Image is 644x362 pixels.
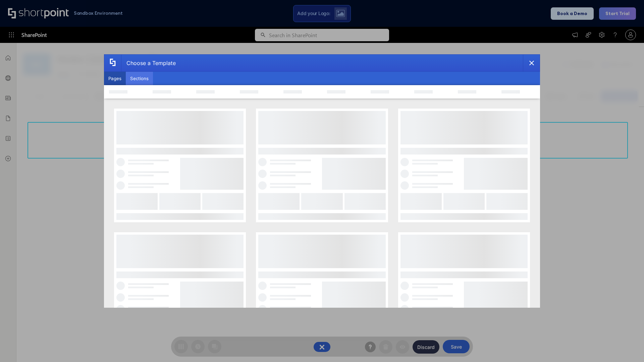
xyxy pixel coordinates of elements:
button: Sections [126,72,153,85]
div: template selector [104,54,540,308]
div: Choose a Template [121,55,176,71]
iframe: Chat Widget [610,330,644,362]
button: Pages [104,72,126,85]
